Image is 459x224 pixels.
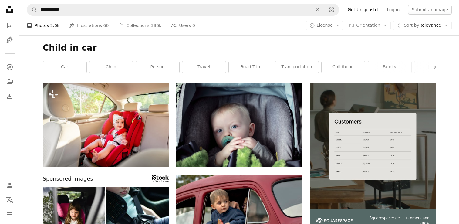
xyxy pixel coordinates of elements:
span: 386k [151,22,161,29]
a: baby on gray stroller [176,122,302,128]
img: Baby is traveling safe in car on red seat [43,83,169,167]
img: baby on gray stroller [176,83,302,167]
a: Photos [4,19,16,32]
span: 0 [192,22,195,29]
button: Clear [311,4,324,15]
a: Download History [4,90,16,102]
button: Submit an image [408,5,452,15]
span: Sort by [404,23,419,28]
form: Find visuals sitewide [27,4,339,16]
span: 60 [103,22,109,29]
button: License [306,21,343,30]
button: Language [4,194,16,206]
a: Users 0 [171,16,195,35]
button: Sort byRelevance [393,21,452,30]
a: road trip [229,61,272,73]
a: Explore [4,61,16,73]
span: License [317,23,333,28]
h1: Child in car [43,42,436,53]
a: family [368,61,411,73]
a: Illustrations 60 [69,16,109,35]
button: Search Unsplash [27,4,37,15]
a: Baby is traveling safe in car on red seat [43,122,169,128]
a: transportation [275,61,319,73]
a: toddler riding on red vehicle [176,214,302,219]
a: child [89,61,133,73]
span: Orientation [356,23,380,28]
a: travel [182,61,226,73]
img: file-1747939142011-51e5cc87e3c9 [316,218,353,223]
button: Menu [4,208,16,220]
a: Home — Unsplash [4,4,16,17]
a: journey [414,61,458,73]
a: Log in / Sign up [4,179,16,191]
a: Get Unsplash+ [344,5,383,15]
a: person [136,61,179,73]
a: Illustrations [4,34,16,46]
button: Orientation [346,21,391,30]
img: file-1747939376688-baf9a4a454ffimage [310,83,436,209]
a: Log in [383,5,403,15]
a: childhood [322,61,365,73]
button: scroll list to the right [429,61,436,73]
span: Sponsored images [43,175,93,183]
span: Relevance [404,22,441,29]
a: car [43,61,86,73]
a: Collections 386k [118,16,161,35]
a: Collections [4,76,16,88]
button: Visual search [324,4,339,15]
